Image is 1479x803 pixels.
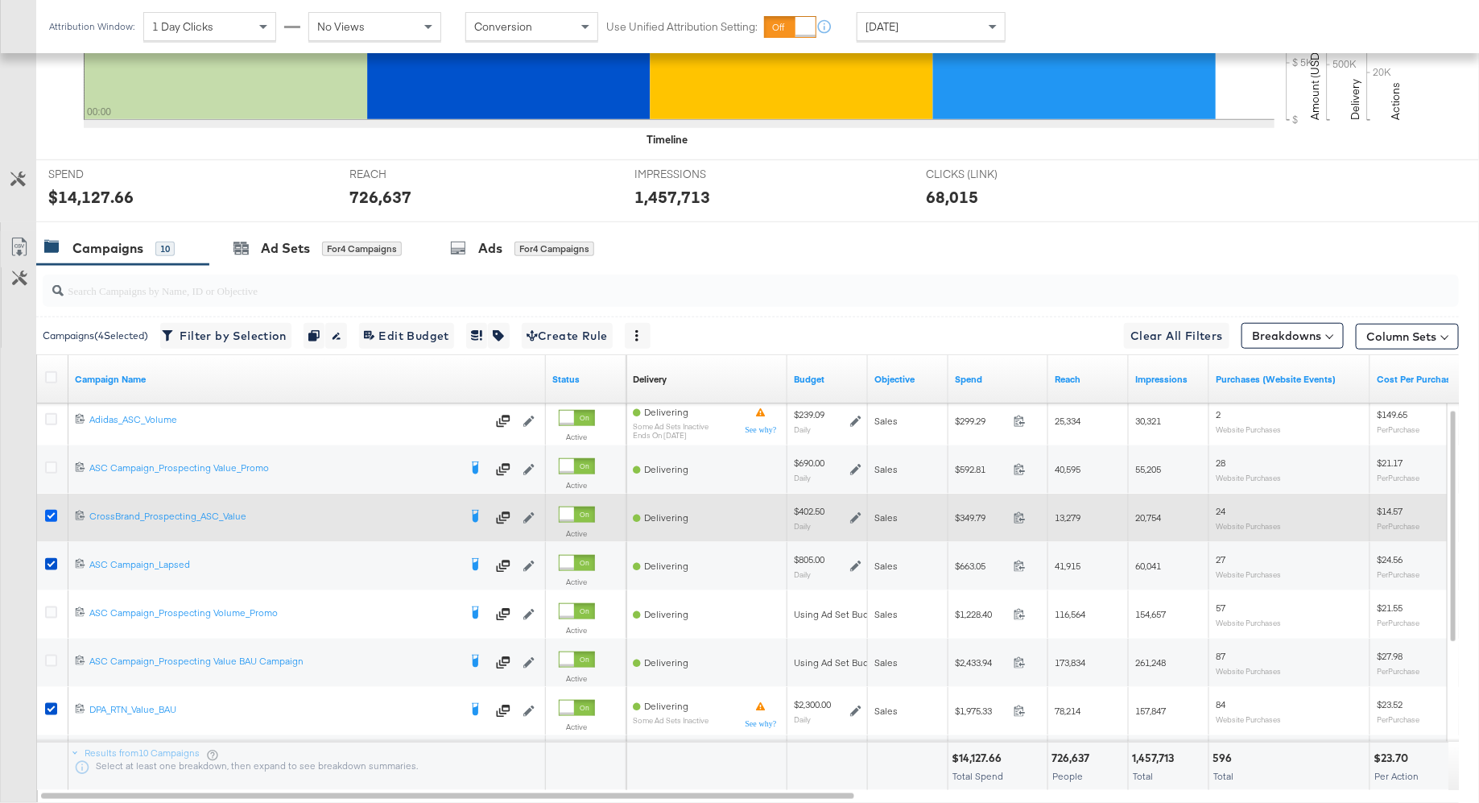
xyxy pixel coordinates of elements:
[794,569,811,579] sub: Daily
[1135,373,1203,386] a: The number of times your ad was served. On mobile apps an ad is counted as served the first time ...
[1377,569,1419,579] sub: Per Purchase
[1377,473,1419,482] sub: Per Purchase
[794,408,824,421] div: $239.09
[633,422,709,431] sub: Some Ad Sets Inactive
[794,505,824,518] div: $402.50
[1135,560,1161,572] span: 60,041
[1055,656,1085,668] span: 173,834
[1377,553,1403,565] span: $24.56
[1051,751,1094,766] div: 726,637
[64,268,1329,300] input: Search Campaigns by Name, ID or Objective
[165,326,287,346] span: Filter by Selection
[1216,569,1281,579] sub: Website Purchases
[89,703,458,716] div: DPA_RTN_Value_BAU
[874,656,898,668] span: Sales
[155,242,175,256] div: 10
[794,714,811,724] sub: Daily
[1377,698,1403,710] span: $23.52
[1377,602,1403,614] span: $21.55
[89,655,458,671] a: ASC Campaign_Prospecting Value BAU Campaign
[644,511,688,524] span: Delivering
[72,239,143,258] div: Campaigns
[89,606,458,619] div: ASC Campaign_Prospecting Volume_Promo
[1216,424,1281,434] sub: Website Purchases
[559,432,595,442] label: Active
[1135,415,1161,427] span: 30,321
[1216,521,1281,531] sub: Website Purchases
[478,239,502,258] div: Ads
[559,577,595,587] label: Active
[955,463,1007,475] span: $592.81
[1374,751,1413,766] div: $23.70
[559,625,595,635] label: Active
[644,608,688,620] span: Delivering
[1216,373,1364,386] a: The number of times a purchase was made tracked by your Custom Audience pixel on your website aft...
[1135,656,1166,668] span: 261,248
[794,473,811,482] sub: Daily
[1055,373,1122,386] a: The number of people your ad was served to.
[1055,705,1080,717] span: 78,214
[1374,770,1419,782] span: Per Action
[43,329,148,343] div: Campaigns ( 4 Selected)
[1377,666,1419,676] sub: Per Purchase
[1055,608,1085,620] span: 116,564
[559,722,595,732] label: Active
[794,608,883,621] div: Using Ad Set Budget
[955,560,1007,572] span: $663.05
[522,323,613,349] button: Create Rule
[322,242,402,256] div: for 4 Campaigns
[926,185,978,209] div: 68,015
[634,185,710,209] div: 1,457,713
[874,415,898,427] span: Sales
[952,751,1006,766] div: $14,127.66
[1055,415,1080,427] span: 25,334
[794,698,831,711] div: $2,300.00
[1213,770,1233,782] span: Total
[633,373,667,386] div: Delivery
[794,521,811,531] sub: Daily
[794,553,824,566] div: $805.00
[1132,751,1179,766] div: 1,457,713
[89,413,486,429] a: Adidas_ASC_Volume
[874,705,898,717] span: Sales
[794,373,861,386] a: The maximum amount you're willing to spend on your ads, on average each day or over the lifetime ...
[559,673,595,684] label: Active
[874,373,942,386] a: Your campaign's objective.
[48,185,134,209] div: $14,127.66
[559,528,595,539] label: Active
[89,655,458,668] div: ASC Campaign_Prospecting Value BAU Campaign
[955,608,1007,620] span: $1,228.40
[1216,473,1281,482] sub: Website Purchases
[474,19,532,34] span: Conversion
[634,167,755,182] span: IMPRESSIONS
[89,558,458,574] a: ASC Campaign_Lapsed
[89,510,458,523] div: CrossBrand_Prospecting_ASC_Value
[1216,408,1221,420] span: 2
[89,558,458,571] div: ASC Campaign_Lapsed
[160,323,291,349] button: Filter by Selection
[1377,457,1403,469] span: $21.17
[89,413,486,426] div: Adidas_ASC_Volume
[1055,560,1080,572] span: 41,915
[1388,82,1403,120] text: Actions
[794,457,824,470] div: $690.00
[89,462,458,474] div: ASC Campaign_Prospecting Value_Promo
[1377,714,1419,724] sub: Per Purchase
[644,560,688,572] span: Delivering
[633,716,709,725] sub: Some Ad Sets Inactive
[1216,666,1281,676] sub: Website Purchases
[1216,698,1225,710] span: 84
[794,424,811,434] sub: Daily
[644,463,688,475] span: Delivering
[1377,505,1403,517] span: $14.57
[1216,714,1281,724] sub: Website Purchases
[89,510,458,526] a: CrossBrand_Prospecting_ASC_Value
[1216,457,1225,469] span: 28
[364,326,449,346] span: Edit Budget
[955,373,1042,386] a: The total amount spent to date.
[1135,608,1166,620] span: 154,657
[48,167,169,182] span: SPEND
[874,511,898,524] span: Sales
[1135,511,1161,524] span: 20,754
[1348,79,1362,120] text: Delivery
